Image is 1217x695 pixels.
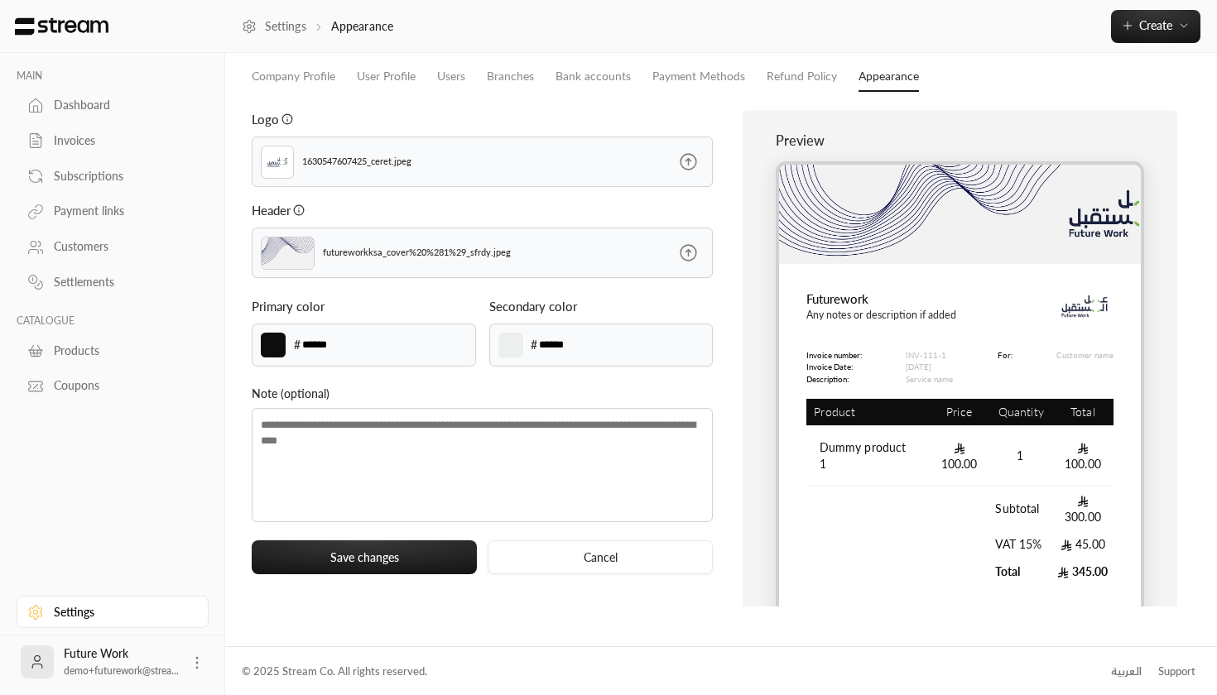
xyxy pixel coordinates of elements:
[281,113,293,125] svg: It must not be larger then 1MB. The supported MIME types are JPG and PNG.
[54,377,188,394] div: Coupons
[489,297,577,315] p: Secondary color
[906,361,953,373] p: [DATE]
[54,132,188,149] div: Invoices
[928,426,990,486] td: 100.00
[54,604,188,621] div: Settings
[17,370,209,402] a: Coupons
[54,97,188,113] div: Dashboard
[252,110,279,128] p: Logo
[17,69,209,83] p: MAIN
[54,203,188,219] div: Payment links
[13,17,110,36] img: Logo
[54,168,188,185] div: Subscriptions
[357,62,416,91] a: User Profile
[252,540,477,574] button: Save changes
[1052,486,1114,530] td: 300.00
[806,399,1114,586] table: Products Preview
[1111,10,1200,43] button: Create
[1056,349,1114,362] p: Customer name
[17,89,209,122] a: Dashboard
[779,165,1141,264] img: futureworkksa_cover%20%281%29_sfrdy.jpeg
[806,373,862,386] p: Description:
[990,558,1052,585] td: Total
[17,195,209,228] a: Payment links
[252,62,335,91] a: Company Profile
[252,385,713,402] p: Note (optional)
[1052,558,1114,585] td: 345.00
[242,18,306,35] a: Settings
[806,361,862,373] p: Invoice Date:
[488,540,713,574] button: Cancel
[556,62,631,91] a: Bank accounts
[54,274,188,290] div: Settlements
[54,343,188,359] div: Products
[859,62,919,92] a: Appearance
[767,62,837,91] a: Refund Policy
[1013,448,1029,464] span: 1
[323,246,511,260] p: futureworkksa_cover%20%281%29_sfrdy.jpeg
[331,18,393,35] p: Appearance
[487,62,534,91] a: Branches
[806,308,956,324] p: Any notes or description if added
[17,596,209,628] a: Settings
[906,373,953,386] p: Service name
[17,334,209,367] a: Products
[64,645,179,678] div: Future Work
[998,349,1013,362] p: For:
[17,314,209,328] p: CATALOGUE
[1056,277,1114,335] img: Logo
[990,399,1052,427] th: Quantity
[261,237,315,270] img: header
[17,231,209,263] a: Customers
[242,18,393,35] nav: breadcrumb
[294,336,301,354] p: #
[652,62,745,91] a: Payment Methods
[928,399,990,427] th: Price
[242,664,427,680] div: © 2025 Stream Co. All rights reserved.
[17,160,209,192] a: Subscriptions
[806,426,929,486] td: Dummy product 1
[252,201,291,219] p: Header
[776,131,1144,151] p: Preview
[1052,426,1114,486] td: 100.00
[293,204,305,216] svg: It must not be larger than 1MB. The supported MIME types are JPG and PNG.
[64,664,179,677] span: demo+futurework@strea...
[1111,664,1142,680] div: العربية
[17,266,209,299] a: Settlements
[531,336,537,354] p: #
[17,125,209,157] a: Invoices
[806,399,929,427] th: Product
[990,486,1052,530] td: Subtotal
[265,150,290,175] img: Logo
[1139,18,1172,32] span: Create
[906,349,953,362] p: INV-111-1
[806,349,862,362] p: Invoice number:
[806,290,956,308] p: Futurework
[54,238,188,255] div: Customers
[302,155,411,169] p: 1630547607425_ceret.jpeg
[437,62,465,91] a: Users
[1052,399,1114,427] th: Total
[252,297,325,315] p: Primary color
[1152,657,1200,687] a: Support
[990,530,1052,558] td: VAT 15%
[1052,530,1114,558] td: 45.00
